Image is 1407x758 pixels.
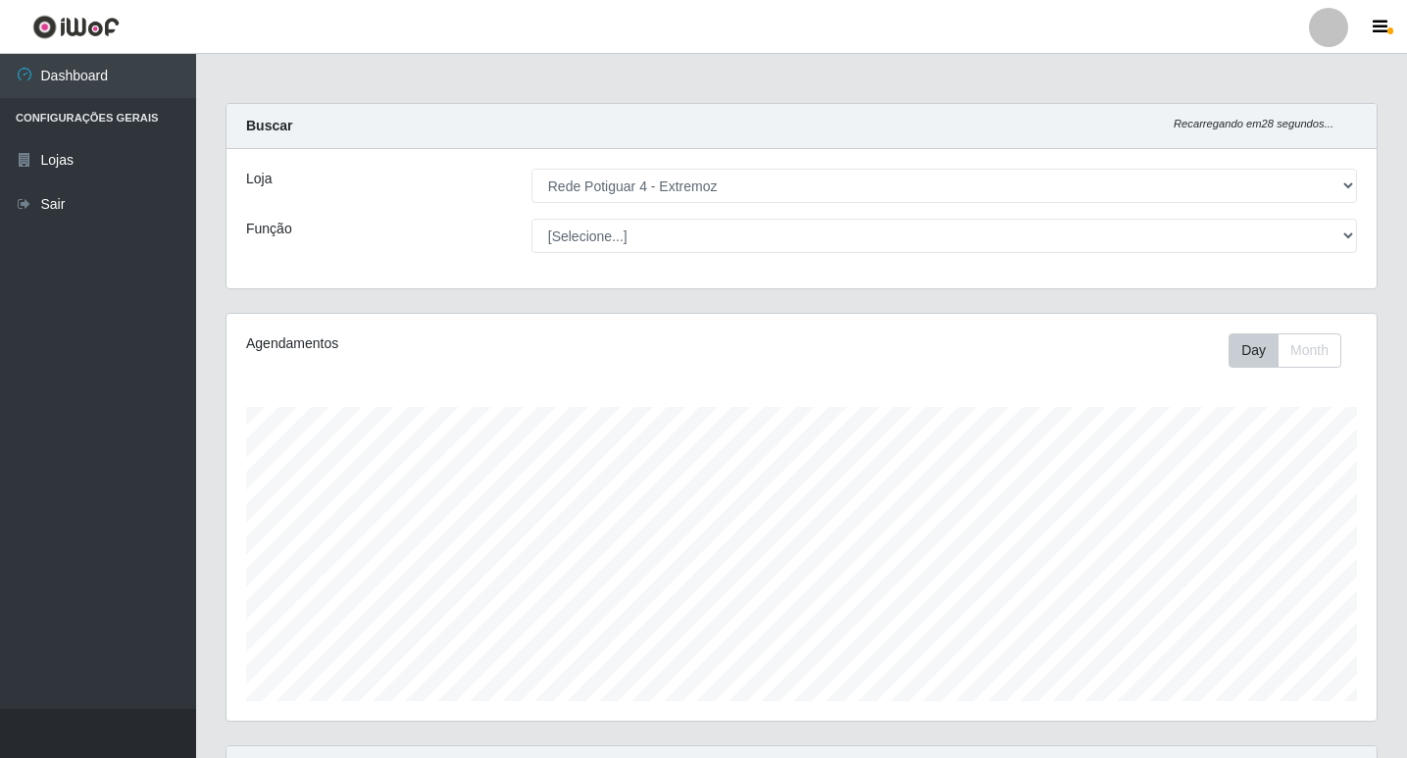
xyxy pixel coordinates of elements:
div: Agendamentos [246,333,692,354]
div: Toolbar with button groups [1229,333,1357,368]
i: Recarregando em 28 segundos... [1174,118,1333,129]
strong: Buscar [246,118,292,133]
button: Day [1229,333,1279,368]
label: Função [246,219,292,239]
img: CoreUI Logo [32,15,120,39]
div: First group [1229,333,1341,368]
button: Month [1278,333,1341,368]
label: Loja [246,169,272,189]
